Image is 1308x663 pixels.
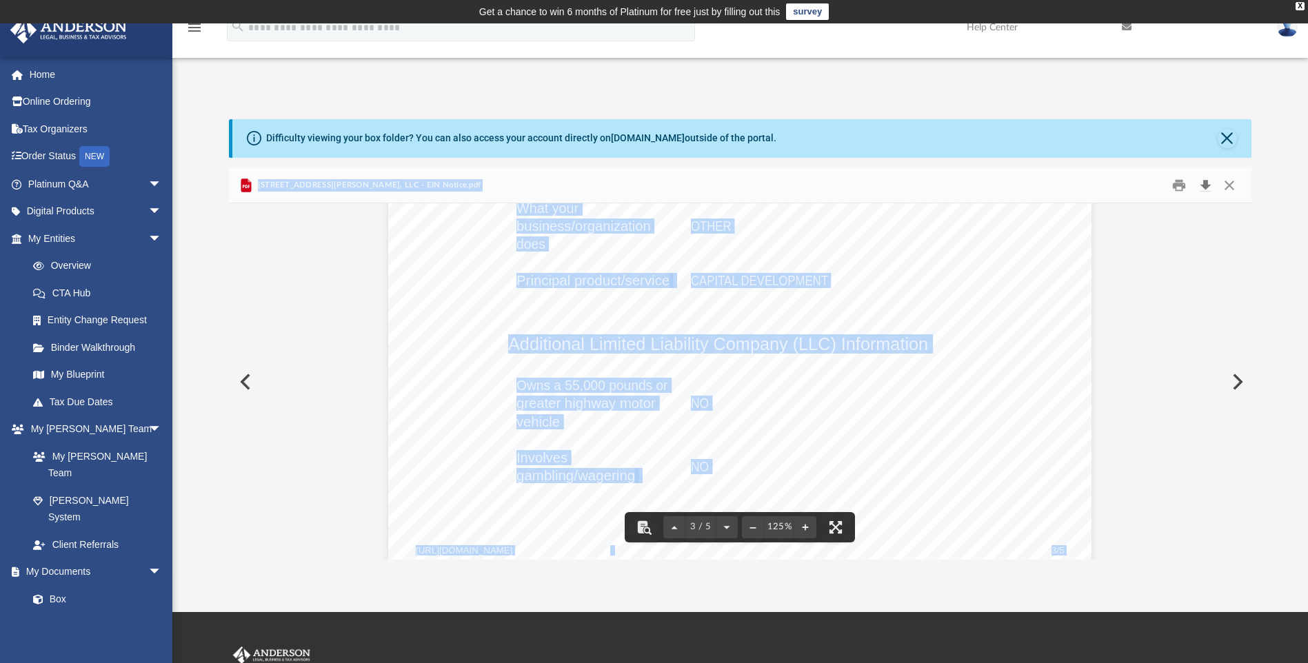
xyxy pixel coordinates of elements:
[148,198,176,226] span: arrow_drop_down
[691,219,731,233] span: OTHER
[691,460,709,473] span: NO
[516,201,578,215] span: What your
[416,546,512,555] span: [URL][DOMAIN_NAME]
[1218,129,1237,148] button: Close
[629,512,659,542] button: Toggle findbar
[254,179,481,192] span: [STREET_ADDRESS][PERSON_NAME], LLC - EIN Notice.pdf
[148,416,176,444] span: arrow_drop_down
[19,388,183,416] a: Tax Due Dates
[266,131,776,145] div: Difficulty viewing your box folder? You can also access your account directly on outside of the p...
[1277,17,1298,37] img: User Pic
[685,522,716,531] span: 3 / 5
[691,274,828,287] span: CAPITAL DEVELOPMENT
[764,522,794,531] div: Current zoom level
[516,219,651,233] span: business/organization
[19,531,176,558] a: Client Referrals
[148,558,176,586] span: arrow_drop_down
[19,252,183,280] a: Overview
[229,203,1251,559] div: Document Viewer
[229,203,1251,559] div: File preview
[79,146,110,167] div: NEW
[19,334,183,361] a: Binder Walkthrough
[186,19,203,36] i: menu
[19,279,183,307] a: CTA Hub
[1193,174,1218,196] button: Download
[516,469,635,482] span: gambling/wagering
[516,274,670,287] span: Principal product/service
[148,170,176,198] span: arrow_drop_down
[516,451,567,465] span: Involves
[786,3,829,20] a: survey
[1165,174,1193,196] button: Print
[516,378,667,392] span: Owns a 55,000 pounds or
[1217,174,1242,196] button: Close
[19,307,183,334] a: Entity Change Request
[10,115,183,143] a: Tax Organizers
[1052,546,1065,555] span: 3/5
[10,61,183,88] a: Home
[1296,2,1305,10] div: close
[742,512,764,542] button: Zoom out
[1221,363,1251,401] button: Next File
[10,170,183,198] a: Platinum Q&Aarrow_drop_down
[229,167,1251,560] div: Preview
[611,132,685,143] a: [DOMAIN_NAME]
[6,17,131,43] img: Anderson Advisors Platinum Portal
[508,336,928,353] span: Additional Limited Liability Company (LLC) Information
[148,225,176,253] span: arrow_drop_down
[229,363,259,401] button: Previous File
[663,512,685,542] button: Previous page
[230,19,245,34] i: search
[516,237,545,251] span: does
[516,415,560,429] span: vehicle
[716,512,738,542] button: Next page
[10,143,183,171] a: Order StatusNEW
[10,198,183,225] a: Digital Productsarrow_drop_down
[10,416,176,443] a: My [PERSON_NAME] Teamarrow_drop_down
[479,3,781,20] div: Get a chance to win 6 months of Platinum for free just by filling out this
[19,442,169,487] a: My [PERSON_NAME] Team
[186,26,203,36] a: menu
[19,361,176,389] a: My Blueprint
[10,88,183,116] a: Online Ordering
[19,487,176,531] a: [PERSON_NAME] System
[10,225,183,252] a: My Entitiesarrow_drop_down
[794,512,816,542] button: Zoom in
[10,558,176,586] a: My Documentsarrow_drop_down
[691,396,709,410] span: NO
[685,512,716,542] button: 3 / 5
[19,613,176,640] a: Meeting Minutes
[821,512,851,542] button: Enter fullscreen
[19,585,169,613] a: Box
[516,396,656,410] span: greater highway motor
